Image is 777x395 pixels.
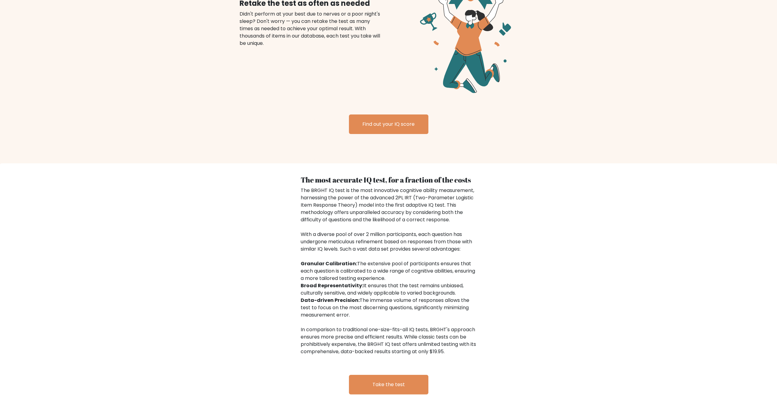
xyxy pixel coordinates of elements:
a: Take the test [349,375,428,394]
b: Granular Calibration: [301,260,357,267]
b: Broad Representativity: [301,282,363,289]
a: Find out your IQ score [349,114,428,134]
div: Didn't perform at your best due to nerves or a poor night's sleep? Don't worry — you can retake t... [240,10,381,47]
b: Data-driven Precision: [301,297,360,304]
div: The BRGHT IQ test is the most innovative cognitive ability measurement, harnessing the power of t... [301,187,477,355]
h4: The most accurate IQ test, for a fraction of the costs [301,176,477,184]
